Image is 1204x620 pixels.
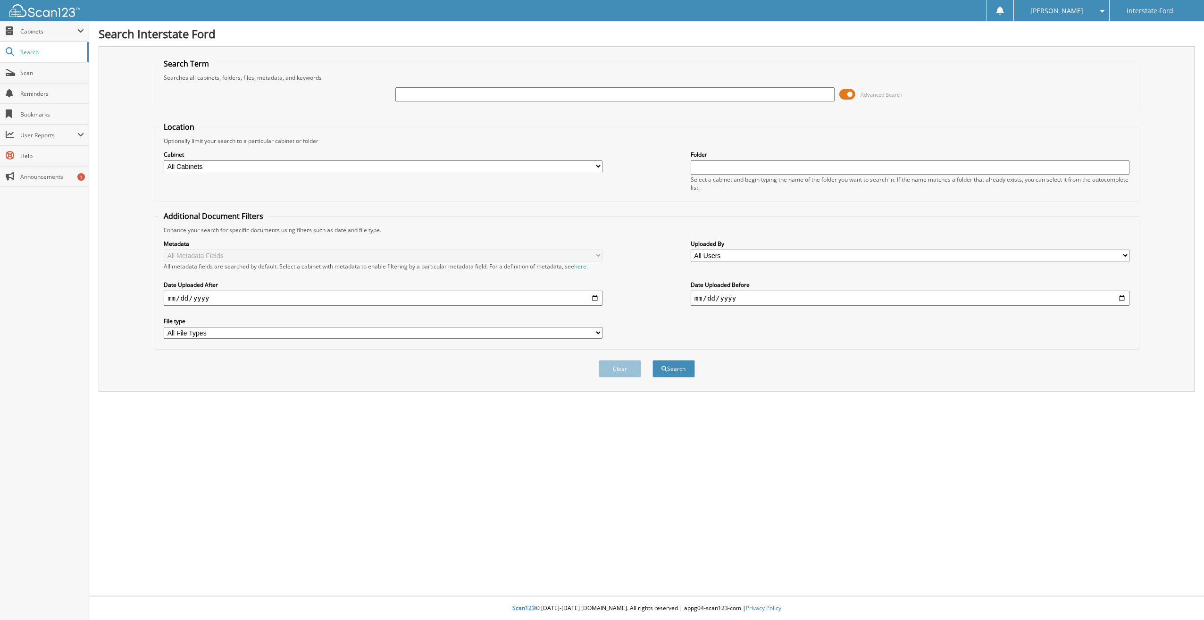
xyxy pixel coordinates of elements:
[691,176,1129,192] div: Select a cabinet and begin typing the name of the folder you want to search in. If the name match...
[159,122,199,132] legend: Location
[861,91,903,98] span: Advanced Search
[20,131,77,139] span: User Reports
[77,173,85,181] div: 1
[164,240,602,248] label: Metadata
[164,281,602,289] label: Date Uploaded After
[9,4,80,17] img: scan123-logo-white.svg
[652,360,695,377] button: Search
[89,597,1204,620] div: © [DATE]-[DATE] [DOMAIN_NAME]. All rights reserved | appg04-scan123-com |
[574,262,586,270] a: here
[159,137,1134,145] div: Optionally limit your search to a particular cabinet or folder
[746,604,781,612] a: Privacy Policy
[159,74,1134,82] div: Searches all cabinets, folders, files, metadata, and keywords
[164,291,602,306] input: start
[20,152,84,160] span: Help
[20,27,77,35] span: Cabinets
[20,48,83,56] span: Search
[1030,8,1083,14] span: [PERSON_NAME]
[20,90,84,98] span: Reminders
[691,281,1129,289] label: Date Uploaded Before
[159,211,268,221] legend: Additional Document Filters
[691,291,1129,306] input: end
[164,151,602,159] label: Cabinet
[599,360,641,377] button: Clear
[99,26,1195,42] h1: Search Interstate Ford
[20,110,84,118] span: Bookmarks
[159,59,214,69] legend: Search Term
[20,69,84,77] span: Scan
[164,317,602,325] label: File type
[159,226,1134,234] div: Enhance your search for specific documents using filters such as date and file type.
[512,604,535,612] span: Scan123
[691,151,1129,159] label: Folder
[691,240,1129,248] label: Uploaded By
[164,262,602,270] div: All metadata fields are searched by default. Select a cabinet with metadata to enable filtering b...
[20,173,84,181] span: Announcements
[1127,8,1173,14] span: Interstate Ford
